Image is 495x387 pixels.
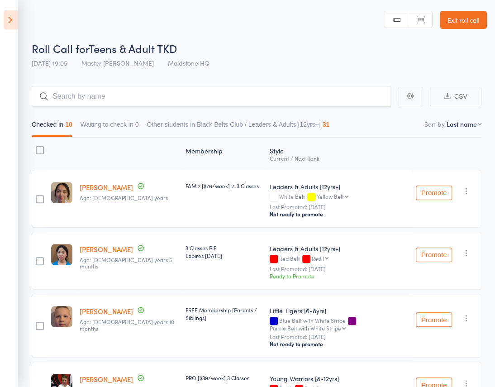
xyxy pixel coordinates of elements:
[186,252,262,259] div: Expires [DATE]
[168,58,209,67] span: Maidstone HQ
[80,374,133,384] a: [PERSON_NAME]
[147,116,329,137] button: Other students in Black Belts Club / Leaders & Adults [12yrs+]31
[186,374,262,382] div: PRO [$39/week] 3 Classes
[447,119,477,129] div: Last name
[317,193,344,199] div: Yellow Belt
[270,182,409,191] div: Leaders & Adults [12yrs+]
[270,244,409,253] div: Leaders & Adults [12yrs+]
[80,318,174,332] span: Age: [DEMOGRAPHIC_DATA] years 10 months
[312,255,324,261] div: Red I
[80,194,168,201] span: Age: [DEMOGRAPHIC_DATA] years
[32,41,89,56] span: Roll Call for
[65,121,72,128] div: 10
[51,182,72,203] img: image1757644982.png
[322,121,329,128] div: 31
[270,325,341,331] div: Purple Belt with White Stripe
[424,119,445,129] label: Sort by
[186,182,262,190] div: FAM 2 [$76/week] 2-3 Classes
[182,142,266,166] div: Membership
[270,204,409,210] small: Last Promoted: [DATE]
[440,11,487,29] a: Exit roll call
[416,248,452,262] button: Promote
[270,155,409,161] div: Current / Next Rank
[270,272,409,280] div: Ready to Promote
[416,312,452,327] button: Promote
[32,116,72,137] button: Checked in10
[32,58,67,67] span: [DATE] 19:05
[32,86,391,107] input: Search by name
[270,255,409,263] div: Red Belt
[270,317,409,331] div: Blue Belt with White Stripe
[89,41,177,56] span: Teens & Adult TKD
[270,210,409,218] div: Not ready to promote
[51,244,72,265] img: image1704873632.png
[270,334,409,340] small: Last Promoted: [DATE]
[270,266,409,272] small: Last Promoted: [DATE]
[80,306,133,316] a: [PERSON_NAME]
[135,121,139,128] div: 0
[80,256,172,270] span: Age: [DEMOGRAPHIC_DATA] years 5 months
[80,182,133,192] a: [PERSON_NAME]
[80,244,133,254] a: [PERSON_NAME]
[416,186,452,200] button: Promote
[430,87,481,106] button: CSV
[270,340,409,348] div: Not ready to promote
[270,374,409,383] div: Young Warriors [8-12yrs]
[51,306,72,327] img: image1753265657.png
[270,193,409,201] div: White Belt
[270,306,409,315] div: Little Tigers [6-8yrs]
[186,244,262,259] div: 3 Classes PIF
[266,142,412,166] div: Style
[81,58,154,67] span: Master [PERSON_NAME]
[186,306,262,321] div: FREE Membership [Parents / Siblings]
[81,116,139,137] button: Waiting to check in0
